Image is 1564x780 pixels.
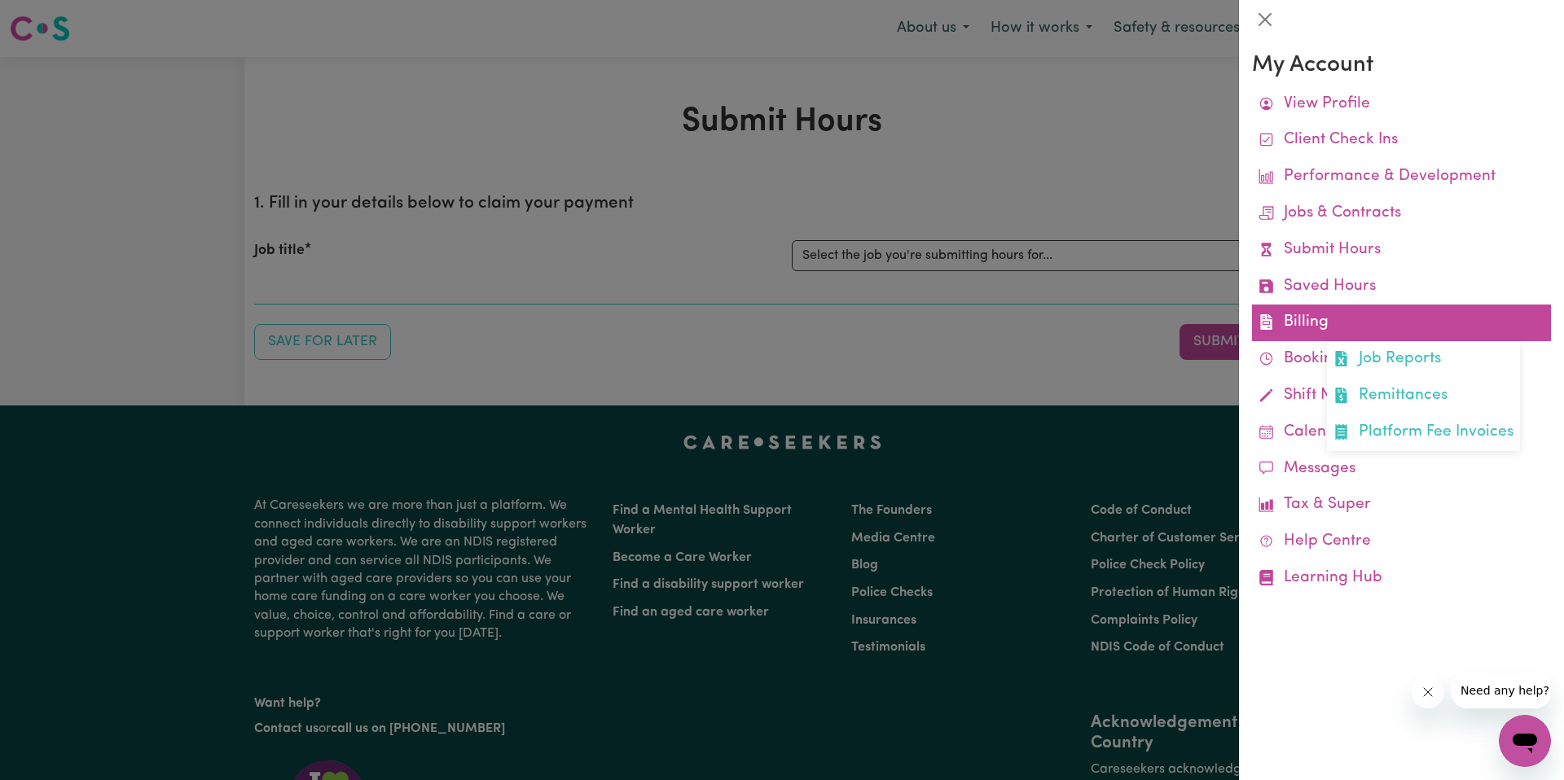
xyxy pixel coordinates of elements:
a: Shift Notes [1252,378,1551,414]
a: Calendar [1252,414,1551,451]
a: Learning Hub [1252,560,1551,597]
a: Messages [1252,451,1551,488]
iframe: Button to launch messaging window [1499,715,1551,767]
a: Remittances [1327,378,1520,414]
a: Client Check Ins [1252,122,1551,159]
a: Performance & Development [1252,159,1551,195]
h3: My Account [1252,52,1551,80]
a: Job Reports [1327,341,1520,378]
a: BillingJob ReportsRemittancesPlatform Fee Invoices [1252,305,1551,341]
a: Saved Hours [1252,269,1551,305]
button: Close [1252,7,1278,33]
a: Jobs & Contracts [1252,195,1551,232]
a: Submit Hours [1252,232,1551,269]
a: Help Centre [1252,524,1551,560]
a: Bookings [1252,341,1551,378]
iframe: Close message [1412,676,1444,708]
a: View Profile [1252,86,1551,123]
a: Tax & Super [1252,487,1551,524]
a: Platform Fee Invoices [1327,414,1520,451]
iframe: Message from company [1451,673,1551,708]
